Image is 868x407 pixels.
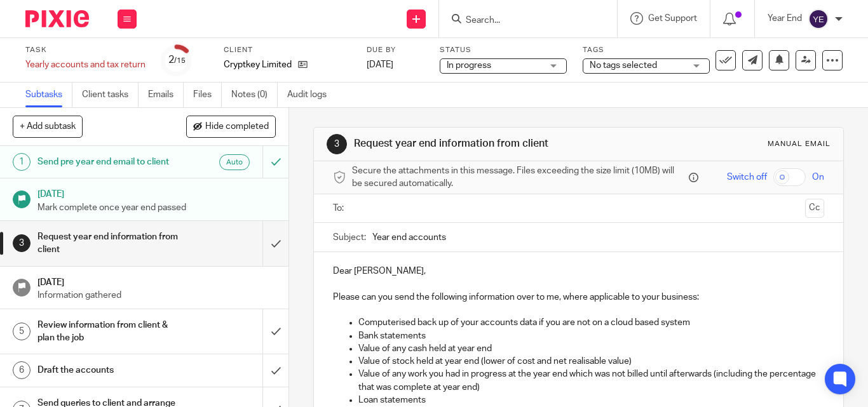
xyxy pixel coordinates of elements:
h1: Request year end information from client [354,137,606,150]
p: Value of stock held at year end (lower of cost and net realisable value) [358,355,824,368]
p: Cryptkey Limited [224,58,292,71]
div: 6 [13,361,31,379]
span: Get Support [648,14,697,23]
a: Client tasks [82,83,139,107]
div: 2 [168,53,186,67]
a: Files [193,83,222,107]
span: Switch off [727,171,767,183]
label: Tags [583,45,710,55]
h1: Draft the accounts [37,361,179,380]
small: /15 [174,57,186,64]
label: Due by [367,45,424,55]
p: Information gathered [37,289,276,302]
label: Client [224,45,351,55]
div: Yearly accounts and tax return [25,58,146,71]
p: Please can you send the following information over to me, where applicable to your business: [333,291,824,304]
a: Emails [148,83,184,107]
h1: Review information from client & plan the job [37,316,179,348]
button: Cc [805,199,824,218]
span: In progress [447,61,491,70]
span: [DATE] [367,60,393,69]
p: Computerised back up of your accounts data if you are not on a cloud based system [358,316,824,329]
div: Manual email [768,139,831,149]
p: Loan statements [358,394,824,406]
h1: Send pre year end email to client [37,152,179,171]
button: Hide completed [186,116,276,137]
label: To: [333,202,347,215]
h1: [DATE] [37,185,276,201]
img: svg%3E [808,9,829,29]
span: No tags selected [590,61,657,70]
p: Dear [PERSON_NAME], [333,265,824,277]
label: Subject: [333,231,366,244]
div: 1 [13,153,31,171]
div: 5 [13,323,31,340]
a: Notes (0) [231,83,278,107]
a: Audit logs [287,83,336,107]
p: Value of any cash held at year end [358,342,824,355]
a: Subtasks [25,83,72,107]
p: Year End [768,12,802,25]
input: Search [465,15,579,27]
h1: [DATE] [37,273,276,289]
p: Value of any work you had in progress at the year end which was not billed until afterwards (incl... [358,368,824,394]
span: Hide completed [205,122,269,132]
span: On [812,171,824,183]
div: 3 [13,234,31,252]
span: Secure the attachments in this message. Files exceeding the size limit (10MB) will be secured aut... [352,164,686,190]
img: Pixie [25,10,89,27]
h1: Request year end information from client [37,227,179,260]
div: 3 [327,134,347,154]
div: Auto [219,154,250,170]
label: Task [25,45,146,55]
label: Status [440,45,567,55]
p: Mark complete once year end passed [37,201,276,214]
p: Bank statements [358,330,824,342]
button: + Add subtask [13,116,83,137]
